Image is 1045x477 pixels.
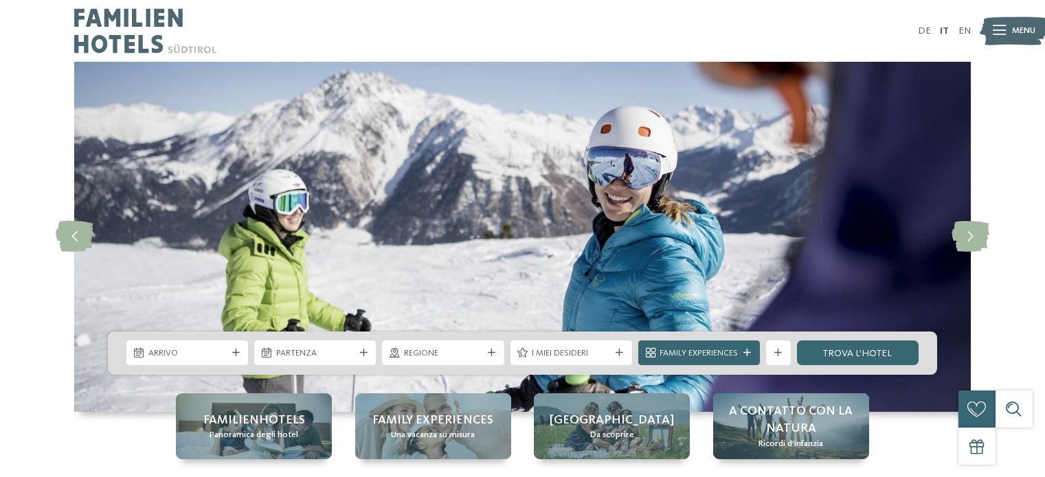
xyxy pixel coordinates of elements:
[550,412,674,429] span: [GEOGRAPHIC_DATA]
[940,26,949,36] a: IT
[797,340,919,365] a: trova l’hotel
[759,438,823,450] span: Ricordi d’infanzia
[74,62,971,412] img: Hotel sulle piste da sci per bambini: divertimento senza confini
[660,347,738,360] span: Family Experiences
[391,429,475,441] span: Una vacanza su misura
[176,393,332,459] a: Hotel sulle piste da sci per bambini: divertimento senza confini Familienhotels Panoramica degli ...
[918,26,931,36] a: DE
[958,26,971,36] a: EN
[210,429,298,441] span: Panoramica degli hotel
[726,403,857,437] span: A contatto con la natura
[203,412,305,429] span: Familienhotels
[532,347,610,360] span: I miei desideri
[276,347,355,360] span: Partenza
[534,393,690,459] a: Hotel sulle piste da sci per bambini: divertimento senza confini [GEOGRAPHIC_DATA] Da scoprire
[355,393,511,459] a: Hotel sulle piste da sci per bambini: divertimento senza confini Family experiences Una vacanza s...
[372,412,493,429] span: Family experiences
[713,393,869,459] a: Hotel sulle piste da sci per bambini: divertimento senza confini A contatto con la natura Ricordi...
[404,347,482,360] span: Regione
[590,429,634,441] span: Da scoprire
[148,347,227,360] span: Arrivo
[1012,25,1035,37] span: Menu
